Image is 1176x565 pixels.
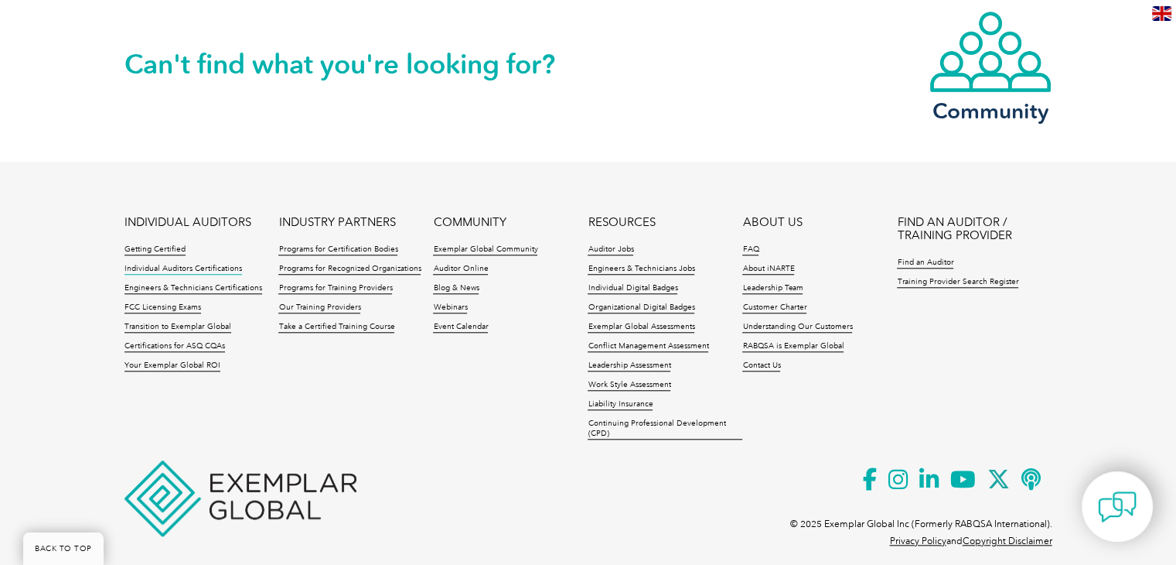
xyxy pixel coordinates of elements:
[278,322,394,333] a: Take a Certified Training Course
[588,216,655,229] a: RESOURCES
[433,303,467,313] a: Webinars
[278,264,421,275] a: Programs for Recognized Organizations
[897,258,953,269] a: Find an Auditor
[742,283,803,294] a: Leadership Team
[742,361,780,372] a: Contact Us
[588,322,694,333] a: Exemplar Global Assessments
[929,10,1052,94] img: icon-community.webp
[742,245,758,255] a: FAQ
[742,341,844,352] a: RABQSA is Exemplar Global
[929,101,1052,121] h3: Community
[278,283,392,294] a: Programs for Training Providers
[124,283,262,294] a: Engineers & Technicians Certifications
[742,264,794,275] a: About iNARTE
[588,361,670,372] a: Leadership Assessment
[278,245,397,255] a: Programs for Certification Bodies
[890,536,946,546] a: Privacy Policy
[23,532,104,565] a: BACK TO TOP
[433,264,488,275] a: Auditor Online
[124,245,186,255] a: Getting Certified
[890,532,1052,550] p: and
[588,245,633,255] a: Auditor Jobs
[588,399,653,410] a: Liability Insurance
[897,277,1018,288] a: Training Provider Search Register
[929,10,1052,121] a: Community
[588,283,677,294] a: Individual Digital Badges
[124,361,220,372] a: Your Exemplar Global ROI
[124,52,588,77] h2: Can't find what you're looking for?
[278,216,395,229] a: INDUSTRY PARTNERS
[588,380,670,391] a: Work Style Assessment
[433,283,479,294] a: Blog & News
[124,461,356,536] img: Exemplar Global
[742,303,806,313] a: Customer Charter
[124,216,251,229] a: INDIVIDUAL AUDITORS
[742,216,802,229] a: ABOUT US
[1098,488,1137,526] img: contact-chat.png
[278,303,360,313] a: Our Training Providers
[124,264,242,275] a: Individual Auditors Certifications
[742,322,852,333] a: Understanding Our Customers
[124,322,231,333] a: Transition to Exemplar Global
[1152,6,1171,21] img: en
[433,245,537,255] a: Exemplar Global Community
[588,341,708,352] a: Conflict Management Assessment
[897,216,1052,242] a: FIND AN AUDITOR / TRAINING PROVIDER
[790,515,1052,532] p: © 2025 Exemplar Global Inc (Formerly RABQSA International).
[588,419,742,440] a: Continuing Professional Development (CPD)
[124,341,225,352] a: Certifications for ASQ CQAs
[433,216,506,229] a: COMMUNITY
[124,303,201,313] a: FCC Licensing Exams
[433,322,488,333] a: Event Calendar
[963,536,1052,546] a: Copyright Disclaimer
[588,264,694,275] a: Engineers & Technicians Jobs
[588,303,694,313] a: Organizational Digital Badges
